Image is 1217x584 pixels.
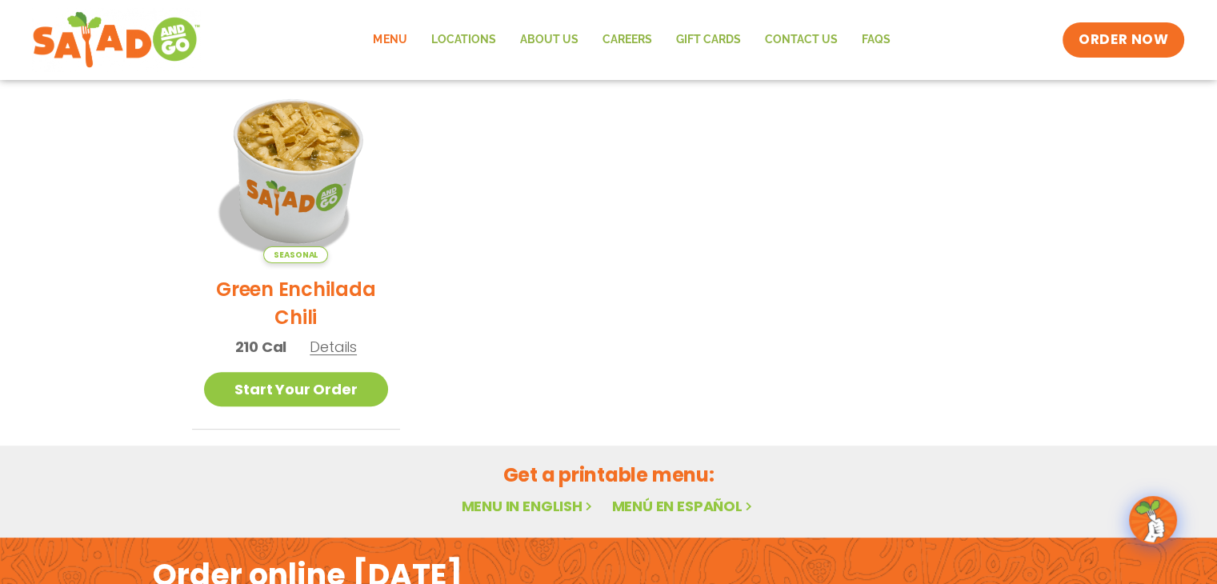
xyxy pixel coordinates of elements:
[32,8,201,72] img: new-SAG-logo-768×292
[611,496,755,516] a: Menú en español
[187,62,404,279] img: Product photo for Green Enchilada Chili
[663,22,752,58] a: GIFT CARDS
[1131,498,1175,542] img: wpChatIcon
[361,22,418,58] a: Menu
[849,22,902,58] a: FAQs
[204,372,389,406] a: Start Your Order
[235,336,287,358] span: 210 Cal
[752,22,849,58] a: Contact Us
[461,496,595,516] a: Menu in English
[192,461,1026,489] h2: Get a printable menu:
[418,22,507,58] a: Locations
[263,246,328,263] span: Seasonal
[1063,22,1184,58] a: ORDER NOW
[507,22,590,58] a: About Us
[1079,30,1168,50] span: ORDER NOW
[204,275,389,331] h2: Green Enchilada Chili
[590,22,663,58] a: Careers
[310,337,357,357] span: Details
[361,22,902,58] nav: Menu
